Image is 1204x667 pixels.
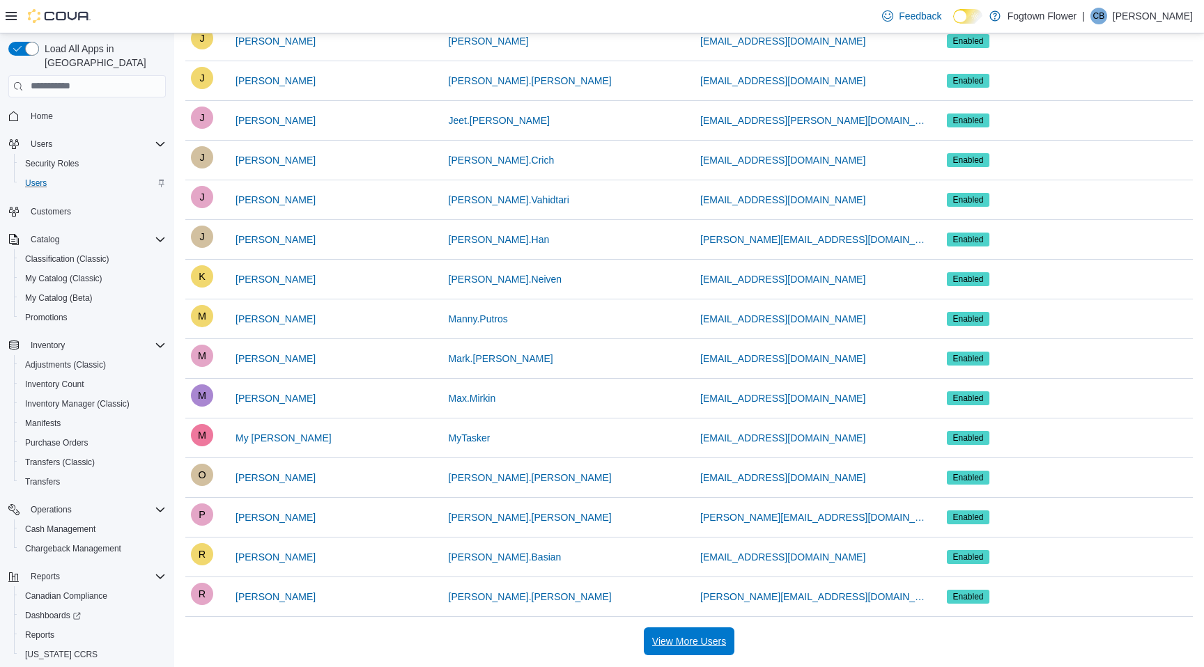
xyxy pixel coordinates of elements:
button: My Catalog (Classic) [14,269,171,288]
span: Enabled [953,471,984,484]
span: Reports [25,629,54,641]
button: [US_STATE] CCRS [14,645,171,664]
button: [EMAIL_ADDRESS][DOMAIN_NAME] [695,67,871,95]
button: [PERSON_NAME][EMAIL_ADDRESS][DOMAIN_NAME] [695,226,936,253]
span: Promotions [20,309,166,326]
span: [PERSON_NAME] [236,113,316,127]
button: [PERSON_NAME].Vahidtari [443,186,575,214]
span: Security Roles [25,158,79,169]
span: Reports [20,627,166,643]
span: Inventory Count [25,379,84,390]
button: Transfers (Classic) [14,453,171,472]
span: Enabled [953,35,984,47]
span: Transfers [25,476,60,487]
div: Julie [191,226,213,248]
button: [PERSON_NAME] [230,345,321,372]
span: My [PERSON_NAME] [236,431,332,445]
span: Dashboards [20,607,166,624]
button: Catalog [25,231,65,248]
a: Dashboards [14,606,171,625]
span: K [199,265,206,288]
span: MyTasker [449,431,491,445]
a: Manifests [20,415,66,432]
span: My Catalog (Classic) [20,270,166,287]
div: Olivia [191,464,213,486]
span: Enabled [947,272,990,286]
span: Feedback [899,9,941,23]
button: [PERSON_NAME] [230,67,321,95]
span: Enabled [953,273,984,285]
button: [EMAIL_ADDRESS][DOMAIN_NAME] [695,345,871,372]
span: [EMAIL_ADDRESS][DOMAIN_NAME] [700,352,865,366]
a: Customers [25,203,77,220]
a: Purchase Orders [20,434,94,451]
a: Promotions [20,309,73,326]
span: J [199,186,204,208]
span: [PERSON_NAME][EMAIL_ADDRESS][DOMAIN_NAME] [700,233,930,246]
button: Inventory [25,337,70,354]
span: J [199,27,204,49]
span: Canadian Compliance [25,590,107,602]
button: [PERSON_NAME].[PERSON_NAME] [443,583,617,611]
span: [PERSON_NAME].Neiven [449,272,562,286]
img: Cova [28,9,91,23]
button: Canadian Compliance [14,586,171,606]
a: Security Roles [20,155,84,172]
span: Enabled [947,590,990,604]
a: Inventory Count [20,376,90,393]
a: Feedback [877,2,947,30]
span: Inventory Count [20,376,166,393]
span: Enabled [953,551,984,563]
span: Inventory Manager (Classic) [25,398,130,409]
span: [PERSON_NAME] [236,471,316,485]
div: Ryan [191,583,213,605]
div: Conor Bill [1090,8,1107,24]
span: [PERSON_NAME].Basian [449,550,562,564]
div: Kevon [191,265,213,288]
button: [PERSON_NAME] [230,384,321,412]
button: [PERSON_NAME].[PERSON_NAME] [443,67,617,95]
span: Cash Management [20,521,166,537]
span: Enabled [953,511,984,524]
button: [PERSON_NAME] [230,27,321,55]
span: [PERSON_NAME] [236,352,316,366]
span: Enabled [953,114,984,127]
span: Users [31,139,52,150]
div: Jeet [191,107,213,129]
span: [PERSON_NAME] [236,391,316,405]
button: [PERSON_NAME].[PERSON_NAME] [443,503,617,531]
span: [PERSON_NAME] [236,590,316,604]
span: Canadian Compliance [20,588,166,604]
button: MyTasker [443,424,496,452]
a: Transfers (Classic) [20,454,100,471]
span: [PERSON_NAME].Crich [449,153,555,167]
button: [PERSON_NAME] [230,107,321,134]
span: Cash Management [25,524,95,535]
span: [EMAIL_ADDRESS][DOMAIN_NAME] [700,312,865,326]
a: Users [20,175,52,191]
span: Enabled [953,194,984,206]
span: [PERSON_NAME] [236,193,316,207]
button: Adjustments (Classic) [14,355,171,375]
span: [EMAIL_ADDRESS][DOMAIN_NAME] [700,550,865,564]
button: View More Users [644,627,734,655]
span: Enabled [953,392,984,405]
span: Reports [31,571,60,582]
button: [EMAIL_ADDRESS][DOMAIN_NAME] [695,146,871,174]
span: View More Users [652,634,726,648]
button: [PERSON_NAME].Crich [443,146,560,174]
button: Operations [3,500,171,519]
span: Manifests [25,418,61,429]
span: Catalog [31,234,59,245]
span: Enabled [947,113,990,127]
a: My Catalog (Classic) [20,270,108,287]
span: Transfers [20,473,166,490]
span: Users [25,178,47,189]
span: Chargeback Management [20,540,166,557]
span: Enabled [953,432,984,444]
span: Promotions [25,312,68,323]
button: [PERSON_NAME].Basian [443,543,567,571]
span: [EMAIL_ADDRESS][DOMAIN_NAME] [700,471,865,485]
button: [EMAIL_ADDRESS][DOMAIN_NAME] [695,27,871,55]
button: Catalog [3,230,171,249]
